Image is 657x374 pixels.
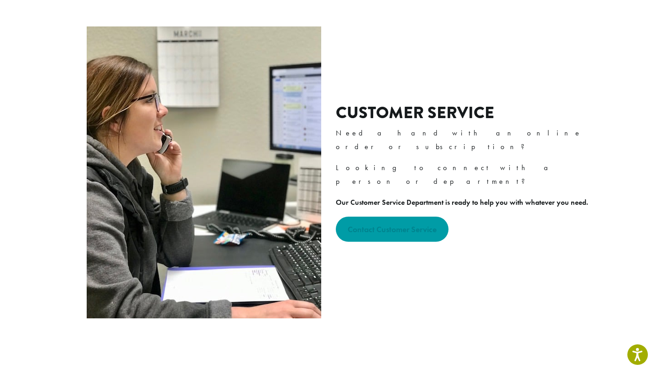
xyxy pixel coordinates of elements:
[336,103,595,123] h2: Customer Service
[336,126,595,154] p: Need a hand with an online order or subscription?
[336,197,588,207] strong: Our Customer Service Department is ready to help you with whatever you need.
[336,161,595,188] p: Looking to connect with a person or department?
[336,217,448,242] a: Contact Customer Service
[348,224,437,234] strong: Contact Customer Service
